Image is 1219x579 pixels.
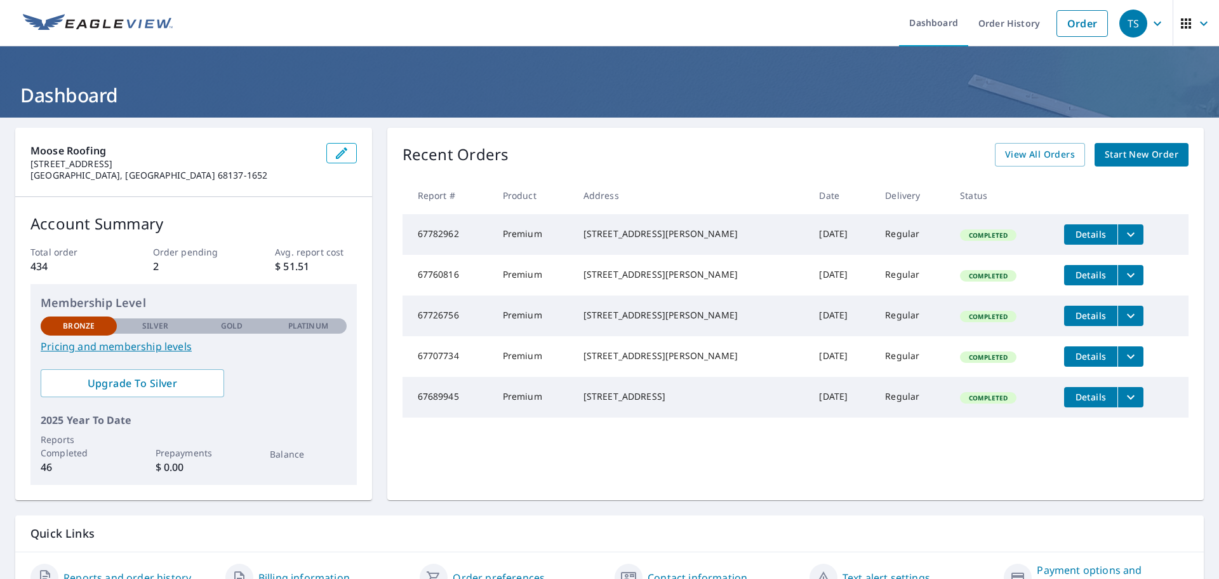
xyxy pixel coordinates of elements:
[583,350,799,362] div: [STREET_ADDRESS][PERSON_NAME]
[1064,224,1117,245] button: detailsBtn-67782962
[221,320,243,332] p: Gold
[1072,350,1110,362] span: Details
[30,158,316,170] p: [STREET_ADDRESS]
[1105,147,1178,163] span: Start New Order
[41,433,117,460] p: Reports Completed
[961,353,1015,362] span: Completed
[275,245,356,259] p: Avg. report cost
[1117,265,1143,285] button: filesDropdownBtn-67760816
[1064,265,1117,285] button: detailsBtn-67760816
[30,212,357,235] p: Account Summary
[41,412,347,428] p: 2025 Year To Date
[1117,306,1143,326] button: filesDropdownBtn-67726756
[809,377,875,418] td: [DATE]
[583,228,799,240] div: [STREET_ADDRESS][PERSON_NAME]
[493,177,573,214] th: Product
[288,320,328,332] p: Platinum
[809,296,875,336] td: [DATE]
[875,177,950,214] th: Delivery
[875,214,950,255] td: Regular
[583,309,799,322] div: [STREET_ADDRESS][PERSON_NAME]
[961,271,1015,280] span: Completed
[493,377,573,418] td: Premium
[1064,346,1117,367] button: detailsBtn-67707734
[1072,310,1110,322] span: Details
[275,259,356,274] p: $ 51.51
[403,296,493,336] td: 67726756
[270,447,346,461] p: Balance
[493,214,573,255] td: Premium
[1117,346,1143,367] button: filesDropdownBtn-67707734
[1064,387,1117,407] button: detailsBtn-67689945
[30,170,316,181] p: [GEOGRAPHIC_DATA], [GEOGRAPHIC_DATA] 68137-1652
[403,255,493,296] td: 67760816
[41,460,117,475] p: 46
[961,231,1015,240] span: Completed
[142,320,169,332] p: Silver
[156,446,232,460] p: Prepayments
[1095,143,1189,167] a: Start New Order
[961,393,1015,402] span: Completed
[875,255,950,296] td: Regular
[30,245,112,259] p: Total order
[961,312,1015,321] span: Completed
[1119,10,1147,37] div: TS
[403,143,509,167] p: Recent Orders
[583,268,799,281] div: [STREET_ADDRESS][PERSON_NAME]
[403,377,493,418] td: 67689945
[41,294,347,311] p: Membership Level
[30,526,1189,542] p: Quick Links
[493,255,573,296] td: Premium
[1117,387,1143,407] button: filesDropdownBtn-67689945
[153,245,234,259] p: Order pending
[493,336,573,377] td: Premium
[1072,269,1110,281] span: Details
[1056,10,1108,37] a: Order
[1072,228,1110,240] span: Details
[41,369,224,397] a: Upgrade To Silver
[875,336,950,377] td: Regular
[950,177,1054,214] th: Status
[41,339,347,354] a: Pricing and membership levels
[23,14,173,33] img: EV Logo
[809,177,875,214] th: Date
[63,320,95,332] p: Bronze
[809,336,875,377] td: [DATE]
[51,376,214,390] span: Upgrade To Silver
[1064,306,1117,326] button: detailsBtn-67726756
[1005,147,1075,163] span: View All Orders
[583,390,799,403] div: [STREET_ADDRESS]
[30,143,316,158] p: Moose Roofing
[995,143,1085,167] a: View All Orders
[875,377,950,418] td: Regular
[403,177,493,214] th: Report #
[875,296,950,336] td: Regular
[809,255,875,296] td: [DATE]
[403,214,493,255] td: 67782962
[156,460,232,475] p: $ 0.00
[809,214,875,255] td: [DATE]
[153,259,234,274] p: 2
[573,177,809,214] th: Address
[15,82,1204,108] h1: Dashboard
[493,296,573,336] td: Premium
[403,336,493,377] td: 67707734
[1072,391,1110,403] span: Details
[1117,224,1143,245] button: filesDropdownBtn-67782962
[30,259,112,274] p: 434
